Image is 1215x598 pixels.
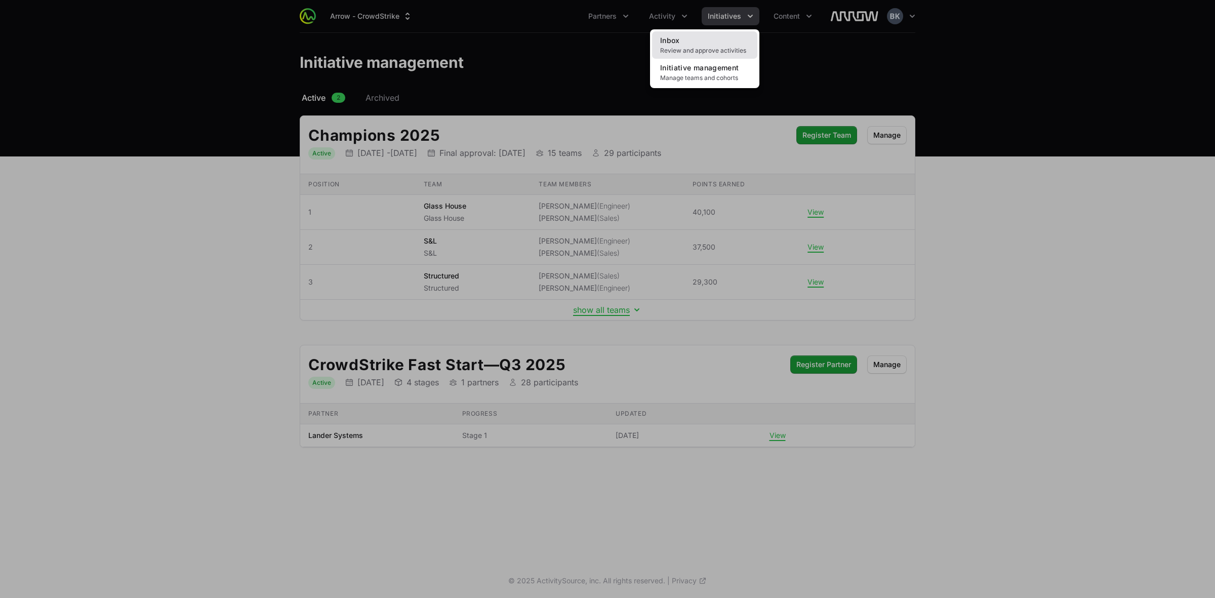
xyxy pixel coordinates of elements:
[660,47,749,55] span: Review and approve activities
[660,63,739,72] span: Initiative management
[660,74,749,82] span: Manage teams and cohorts
[316,7,818,25] div: Main navigation
[660,36,680,45] span: Inbox
[652,59,757,86] a: Initiative managementManage teams and cohorts
[702,7,759,25] div: Initiatives menu
[652,31,757,59] a: InboxReview and approve activities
